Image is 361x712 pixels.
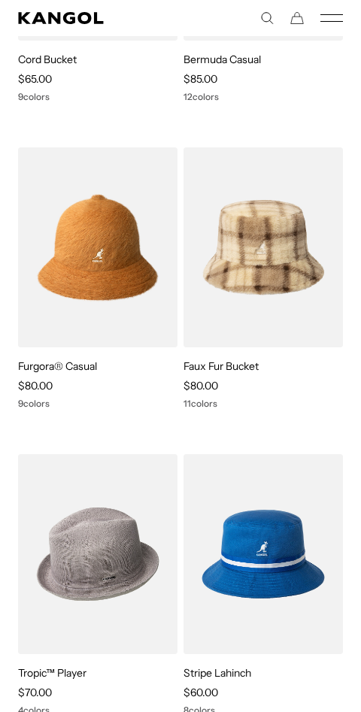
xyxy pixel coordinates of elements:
[184,666,251,680] a: Stripe Lahinch
[18,454,177,654] img: Tropic™ Player
[18,53,77,66] a: Cord Bucket
[18,398,177,409] div: 9 colors
[184,359,259,373] a: Faux Fur Bucket
[184,72,217,86] span: $85.00
[184,147,343,347] img: Faux Fur Bucket
[18,359,97,373] a: Furgora® Casual
[18,147,177,347] img: Furgora® Casual
[18,666,86,680] a: Tropic™ Player
[184,454,343,654] img: Stripe Lahinch
[18,92,177,102] div: 9 colors
[184,92,343,102] div: 12 colors
[184,379,218,392] span: $80.00
[18,12,180,24] a: Kangol
[18,379,53,392] span: $80.00
[184,686,218,699] span: $60.00
[18,686,52,699] span: $70.00
[320,11,343,25] button: Mobile Menu
[184,53,261,66] a: Bermuda Casual
[184,398,343,409] div: 11 colors
[18,72,52,86] span: $65.00
[260,11,274,25] summary: Search here
[290,11,304,25] button: Cart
